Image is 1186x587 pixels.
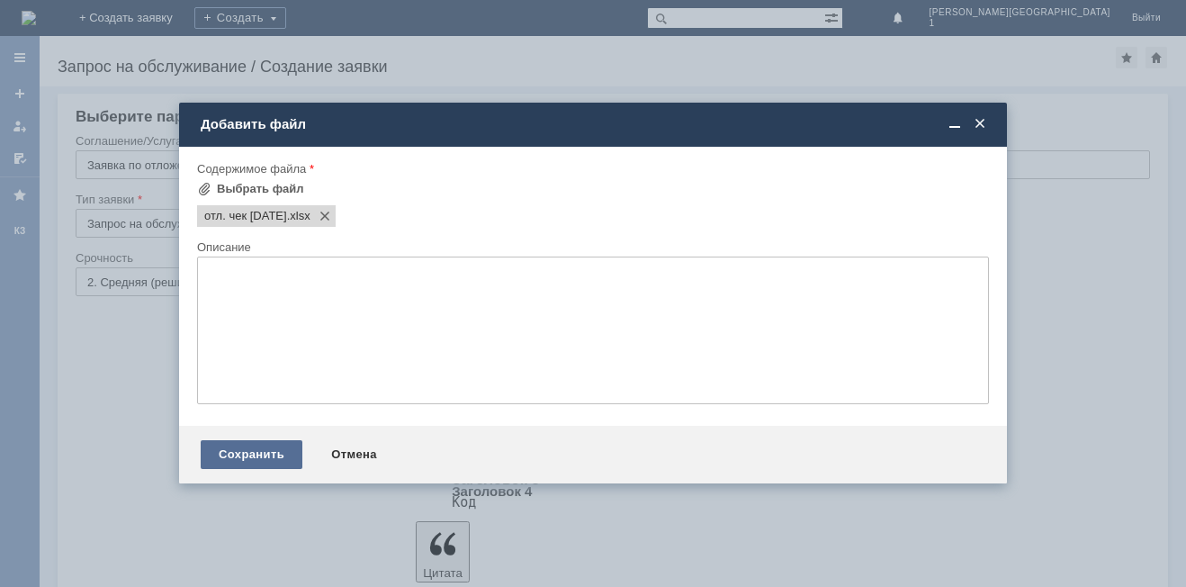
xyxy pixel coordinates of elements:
span: отл. чек 20.09.25г..xlsx [204,209,287,223]
div: [PERSON_NAME] удалить отложенный чек за [DATE] Файл во вложении [7,7,263,36]
span: Свернуть (Ctrl + M) [946,116,964,132]
span: Закрыть [971,116,989,132]
div: Выбрать файл [217,182,304,196]
div: Содержимое файла [197,163,985,175]
div: Добавить файл [201,116,989,132]
div: Описание [197,241,985,253]
span: отл. чек 20.09.25г..xlsx [287,209,310,223]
